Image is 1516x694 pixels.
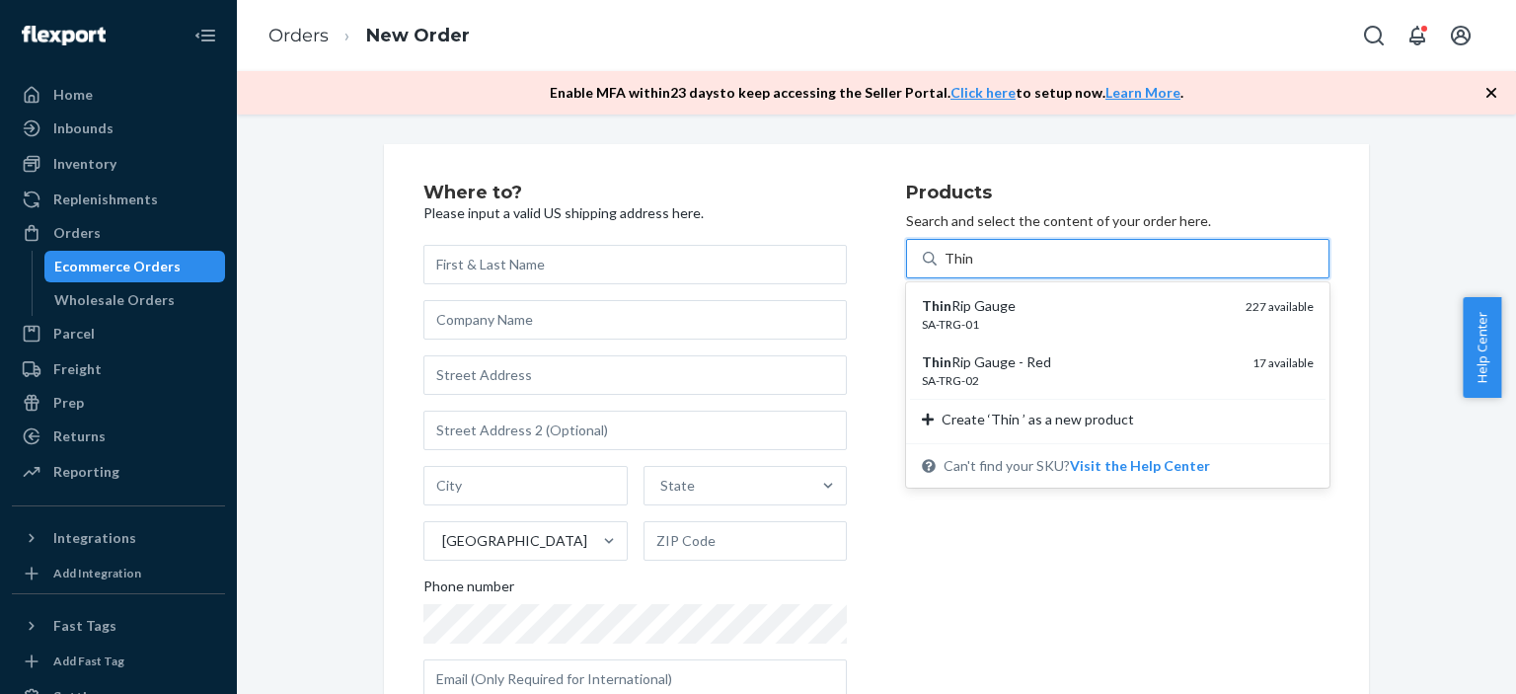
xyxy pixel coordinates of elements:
[53,462,119,482] div: Reporting
[186,16,225,55] button: Close Navigation
[423,577,514,604] span: Phone number
[12,456,225,488] a: Reporting
[12,113,225,144] a: Inbounds
[1105,84,1180,101] a: Learn More
[44,284,226,316] a: Wholesale Orders
[53,85,93,105] div: Home
[12,610,225,642] button: Fast Tags
[53,616,116,636] div: Fast Tags
[442,531,587,551] div: [GEOGRAPHIC_DATA]
[53,190,158,209] div: Replenishments
[12,562,225,585] a: Add Integration
[906,184,1329,203] h2: Products
[12,650,225,673] a: Add Fast Tag
[22,26,106,45] img: Flexport logo
[53,426,106,446] div: Returns
[12,387,225,419] a: Prep
[644,521,848,561] input: ZIP Code
[53,359,102,379] div: Freight
[268,25,329,46] a: Orders
[54,257,181,276] div: Ecommerce Orders
[53,223,101,243] div: Orders
[550,83,1183,103] p: Enable MFA within 23 days to keep accessing the Seller Portal. to setup now. .
[1441,16,1480,55] button: Open account menu
[54,290,175,310] div: Wholesale Orders
[423,184,847,203] h2: Where to?
[253,7,486,65] ol: breadcrumbs
[1463,297,1501,398] button: Help Center
[922,296,1230,316] div: Rip Gauge
[12,318,225,349] a: Parcel
[53,118,114,138] div: Inbounds
[53,154,116,174] div: Inventory
[922,352,1237,372] div: Rip Gauge - Red
[12,148,225,180] a: Inventory
[53,528,136,548] div: Integrations
[12,421,225,452] a: Returns
[922,297,951,314] em: Thin
[423,355,847,395] input: Street Address
[44,251,226,282] a: Ecommerce Orders
[922,353,951,370] em: Thin
[53,653,124,669] div: Add Fast Tag
[942,410,1134,429] span: Create ‘Thin ’ as a new product
[440,531,442,551] input: [GEOGRAPHIC_DATA]
[922,372,1237,389] div: SA-TRG-02
[12,353,225,385] a: Freight
[922,316,1230,333] div: SA-TRG-01
[423,203,847,223] p: Please input a valid US shipping address here.
[1246,299,1314,314] span: 227 available
[1070,456,1210,476] button: ThinRip GaugeSA-TRG-01227 availableThinRip Gauge - RedSA-TRG-0217 availableCreate ‘Thin ’ as a ne...
[12,184,225,215] a: Replenishments
[945,249,976,269] input: ThinRip GaugeSA-TRG-01227 availableThinRip Gauge - RedSA-TRG-0217 availableCreate ‘Thin ’ as a ne...
[950,84,1016,101] a: Click here
[423,466,628,505] input: City
[1252,355,1314,370] span: 17 available
[1354,16,1394,55] button: Open Search Box
[12,217,225,249] a: Orders
[944,456,1210,476] span: Can't find your SKU?
[1398,16,1437,55] button: Open notifications
[660,476,695,496] div: State
[53,324,95,344] div: Parcel
[12,79,225,111] a: Home
[53,393,84,413] div: Prep
[423,411,847,450] input: Street Address 2 (Optional)
[366,25,470,46] a: New Order
[423,300,847,340] input: Company Name
[423,245,847,284] input: First & Last Name
[53,565,141,581] div: Add Integration
[12,522,225,554] button: Integrations
[906,211,1329,231] p: Search and select the content of your order here.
